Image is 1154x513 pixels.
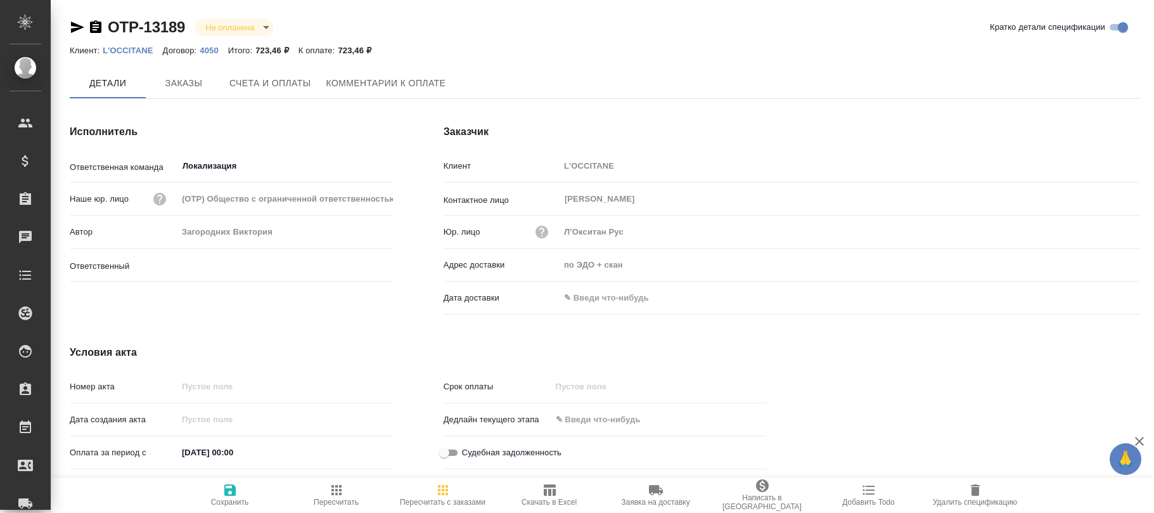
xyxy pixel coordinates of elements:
p: 723,46 ₽ [338,46,381,55]
span: Заказы [153,75,214,91]
span: Кратко детали спецификации [990,21,1105,34]
p: Наше юр. лицо [70,193,129,205]
a: 4050 [200,44,228,55]
span: Сохранить [211,498,249,507]
input: Пустое поле [560,157,1140,175]
span: Скачать в Excel [522,498,577,507]
p: Дедлайн текущего этапа [444,413,551,426]
span: Пересчитать [314,498,359,507]
p: 4050 [200,46,228,55]
a: OTP-13189 [108,18,185,36]
p: Клиент: [70,46,103,55]
p: L'OCCITANE [103,46,162,55]
span: Комментарии к оплате [326,75,446,91]
p: Договор: [163,46,200,55]
span: Пересчитать с заказами [400,498,485,507]
button: Удалить спецификацию [922,477,1029,513]
input: Пустое поле [177,190,393,208]
p: Дата создания акта [70,413,177,426]
a: L'OCCITANE [103,44,162,55]
p: Срок оплаты [444,380,551,393]
p: Ответственный [70,260,177,273]
input: Пустое поле [560,256,1140,274]
span: Детали [77,75,138,91]
button: Пересчитать [283,477,390,513]
p: Номер акта [70,380,177,393]
p: Адрес доставки [444,259,560,271]
button: Пересчитать с заказами [390,477,496,513]
button: Open [386,264,388,266]
p: Юр. лицо [444,226,480,238]
input: ✎ Введи что-нибудь [551,410,662,429]
input: Пустое поле [177,377,393,396]
button: Скопировать ссылку для ЯМессенджера [70,20,85,35]
span: Счета и оплаты [229,75,311,91]
input: ✎ Введи что-нибудь [177,443,288,462]
button: Не оплачена [202,22,258,33]
input: Пустое поле [560,223,1140,241]
span: Заявка на доставку [621,498,689,507]
p: Клиент [444,160,560,172]
p: Автор [70,226,177,238]
span: Удалить спецификацию [933,498,1017,507]
input: ✎ Введи что-нибудь [560,289,670,307]
button: Open [386,165,388,167]
button: Скопировать ссылку [88,20,103,35]
button: 🙏 [1110,443,1141,475]
button: Заявка на доставку [603,477,709,513]
h4: Заказчик [444,124,1140,140]
span: Судебная задолженность [462,446,561,459]
input: Пустое поле [551,377,662,396]
div: Не оплачена [195,19,273,36]
h4: Исполнитель [70,124,393,140]
button: Добавить Todo [816,477,922,513]
p: К оплате: [298,46,338,55]
p: Оплата за период с [70,446,177,459]
p: Дата доставки [444,292,560,304]
p: Контактное лицо [444,194,560,207]
button: Сохранить [177,477,283,513]
span: 🙏 [1115,446,1136,472]
h4: Условия акта [70,345,766,360]
button: Написать в [GEOGRAPHIC_DATA] [709,477,816,513]
input: ✎ Введи что-нибудь [177,476,288,495]
input: Пустое поле [177,223,393,241]
p: Ответственная команда [70,161,177,174]
span: Написать в [GEOGRAPHIC_DATA] [717,493,808,511]
p: 723,46 ₽ [255,46,298,55]
span: Добавить Todo [842,498,894,507]
input: Пустое поле [177,410,288,429]
p: Итого: [228,46,255,55]
button: Скачать в Excel [496,477,603,513]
